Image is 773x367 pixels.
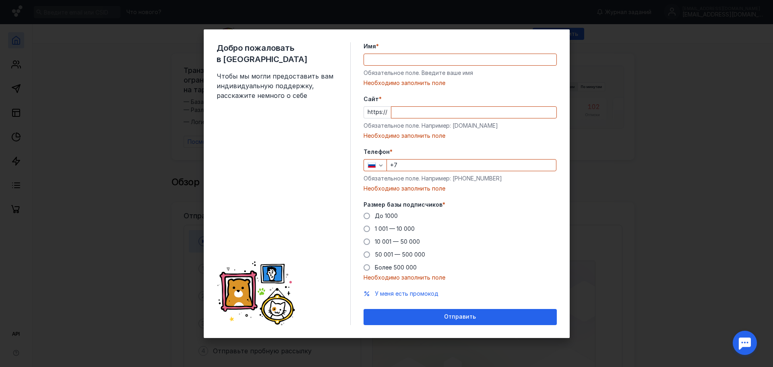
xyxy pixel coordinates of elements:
[375,251,425,258] span: 50 001 — 500 000
[217,71,337,100] span: Чтобы мы могли предоставить вам индивидуальную поддержку, расскажите немного о себе
[375,238,420,245] span: 10 001 — 50 000
[364,42,376,50] span: Имя
[364,69,557,77] div: Обязательное поле. Введите ваше имя
[364,132,557,140] div: Необходимо заполнить поле
[375,225,415,232] span: 1 001 — 10 000
[217,42,337,65] span: Добро пожаловать в [GEOGRAPHIC_DATA]
[375,290,438,297] span: У меня есть промокод
[364,95,379,103] span: Cайт
[364,274,557,282] div: Необходимо заполнить поле
[364,185,557,193] div: Необходимо заполнить поле
[375,290,438,298] button: У меня есть промокод
[375,212,398,219] span: До 1000
[364,174,557,182] div: Обязательное поле. Например: [PHONE_NUMBER]
[364,309,557,325] button: Отправить
[364,79,557,87] div: Необходимо заполнить поле
[364,201,442,209] span: Размер базы подписчиков
[364,148,390,156] span: Телефон
[444,313,476,320] span: Отправить
[364,122,557,130] div: Обязательное поле. Например: [DOMAIN_NAME]
[375,264,417,271] span: Более 500 000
